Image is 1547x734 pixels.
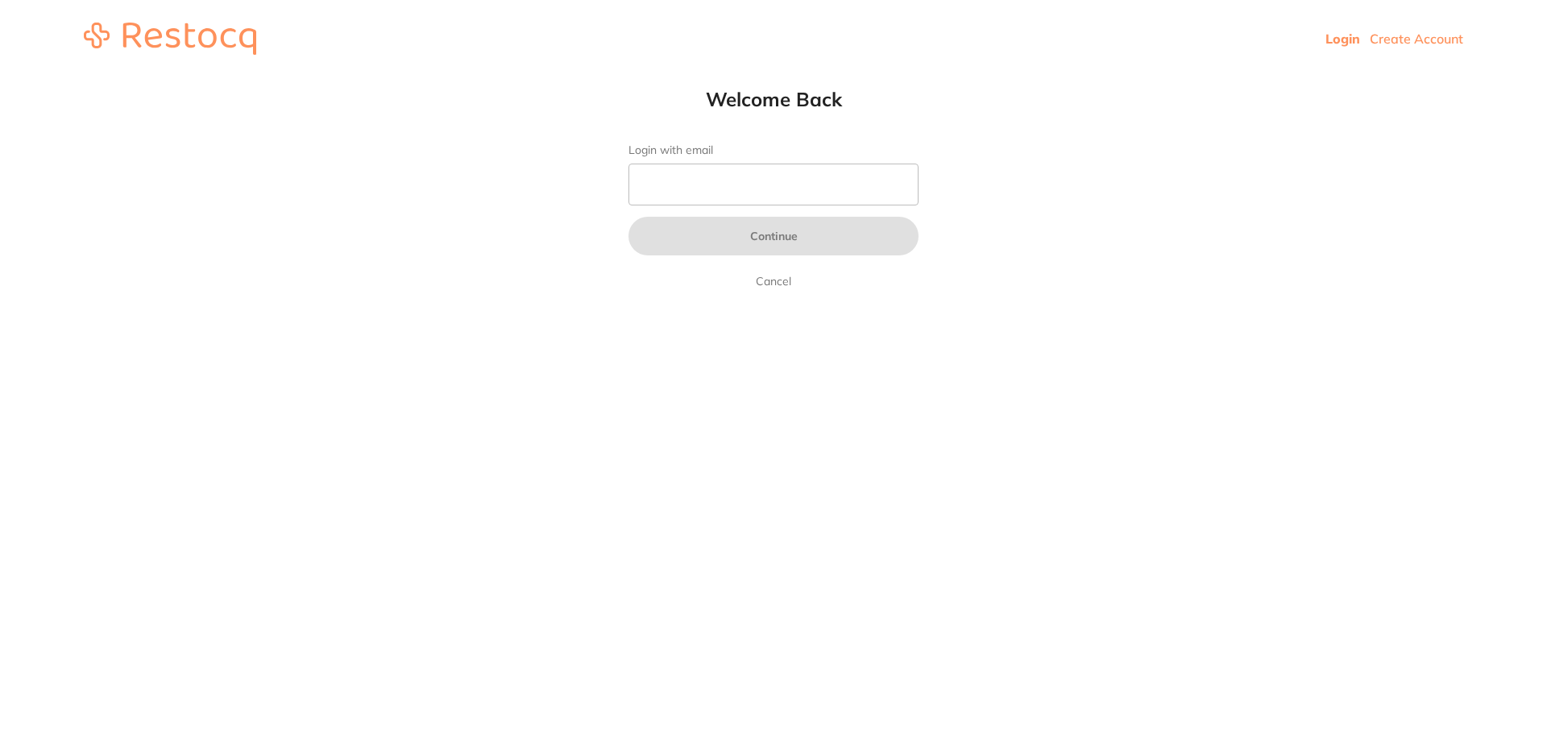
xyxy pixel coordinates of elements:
label: Login with email [628,143,919,157]
h1: Welcome Back [596,87,951,111]
img: restocq_logo.svg [84,23,256,55]
a: Login [1325,31,1360,47]
button: Continue [628,217,919,255]
a: Create Account [1370,31,1463,47]
a: Cancel [753,272,794,291]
